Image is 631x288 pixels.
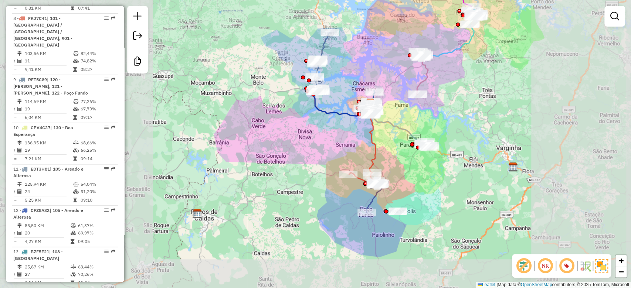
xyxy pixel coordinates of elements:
a: Leaflet [478,282,495,287]
i: Total de Atividades [17,272,22,277]
td: / [13,229,17,237]
td: = [13,114,17,121]
i: Tempo total em rota [71,281,74,285]
td: 7,21 KM [24,155,73,162]
td: 0,96 KM [24,279,70,287]
td: 19 [24,105,73,113]
em: Opções [104,249,109,254]
td: / [13,57,17,65]
i: Distância Total [17,223,22,228]
span: | 120 - [PERSON_NAME], 121 - [PERSON_NAME], 122 - Poço Fundo [13,77,88,96]
td: / [13,188,17,195]
img: Exibir/Ocultar setores [595,259,608,272]
i: % de utilização do peso [71,265,76,269]
td: 68,66% [80,139,115,147]
td: 61,37% [78,222,115,229]
span: | 101 - [GEOGRAPHIC_DATA] / [GEOGRAPHIC_DATA] / [GEOGRAPHIC_DATA], 901 - [GEOGRAPHIC_DATA] [13,16,72,48]
td: 66,25% [80,147,115,154]
i: Total de Atividades [17,231,22,235]
td: 69,97% [78,229,115,237]
td: / [13,105,17,113]
div: Map data © contributors,© 2025 TomTom, Microsoft [476,282,631,288]
i: Distância Total [17,99,22,104]
td: 5,25 KM [24,196,73,204]
td: 09:04 [78,279,115,287]
em: Rota exportada [111,125,115,130]
i: % de utilização da cubagem [71,272,76,277]
em: Rota exportada [111,208,115,212]
td: 27 [24,271,70,278]
em: Rota exportada [111,16,115,20]
td: 4,27 KM [24,238,70,245]
td: 70,26% [78,271,115,278]
i: % de utilização da cubagem [71,231,76,235]
em: Opções [104,77,109,82]
span: BZF5E21 [31,249,49,254]
i: Tempo total em rota [73,198,77,202]
img: Campos Gerais [417,50,427,59]
div: Atividade não roteirizada - PAULA KATIELE BERNAR [460,21,479,28]
i: Tempo total em rota [71,239,74,244]
i: % de utilização do peso [71,223,76,228]
td: 11 [24,57,73,65]
td: 63,44% [78,263,115,271]
span: | [496,282,498,287]
span: 12 - [13,208,83,220]
span: CFZ8A32 [31,208,50,213]
a: Exibir filtros [607,9,622,24]
span: RFT5C89 [28,77,47,82]
span: Exibir deslocamento [515,257,533,275]
i: % de utilização da cubagem [73,107,79,111]
em: Opções [104,167,109,171]
a: Zoom out [615,266,627,277]
i: % de utilização da cubagem [73,189,79,194]
em: Rota exportada [111,249,115,254]
td: 07:41 [78,4,115,12]
td: / [13,271,17,278]
span: 13 - [13,249,63,261]
td: 6,04 KM [24,114,73,121]
i: % de utilização do peso [73,141,79,145]
td: = [13,155,17,162]
i: Total de Atividades [17,189,22,194]
a: Criar modelo [130,54,145,71]
i: Tempo total em rota [73,67,77,72]
td: 25,87 KM [24,263,70,271]
img: CDD Alfenas [366,98,375,108]
a: OpenStreetMap [521,282,552,287]
i: Distância Total [17,265,22,269]
td: 125,94 KM [24,181,73,188]
i: % de utilização do peso [73,51,79,56]
td: 19 [24,147,73,154]
div: Atividade não roteirizada - BELA VISTA SUPERMERC [389,208,407,215]
span: 11 - [13,166,84,178]
td: 82,44% [80,50,115,57]
td: 9,41 KM [24,66,73,73]
td: 09:10 [80,196,115,204]
img: CDD Varginha [508,162,518,172]
td: = [13,196,17,204]
span: FKJ7C41 [28,16,47,21]
i: Distância Total [17,182,22,186]
em: Rota exportada [111,77,115,82]
i: % de utilização da cubagem [73,59,79,63]
i: Total de Atividades [17,107,22,111]
em: Opções [104,208,109,212]
span: CPV4C37 [31,125,50,130]
span: − [619,267,624,276]
img: Boa Esperança [469,8,479,18]
i: % de utilização do peso [73,99,79,104]
td: = [13,4,17,12]
a: Zoom in [615,255,627,266]
td: 51,20% [80,188,115,195]
td: 114,69 KM [24,98,73,105]
span: + [619,256,624,265]
span: Ocultar NR [536,257,554,275]
i: Tempo total em rota [71,6,74,10]
td: 0,81 KM [24,4,70,12]
i: Distância Total [17,141,22,145]
span: 10 - [13,125,73,137]
td: 85,50 KM [24,222,70,229]
i: % de utilização do peso [73,182,79,186]
td: 67,79% [80,105,115,113]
